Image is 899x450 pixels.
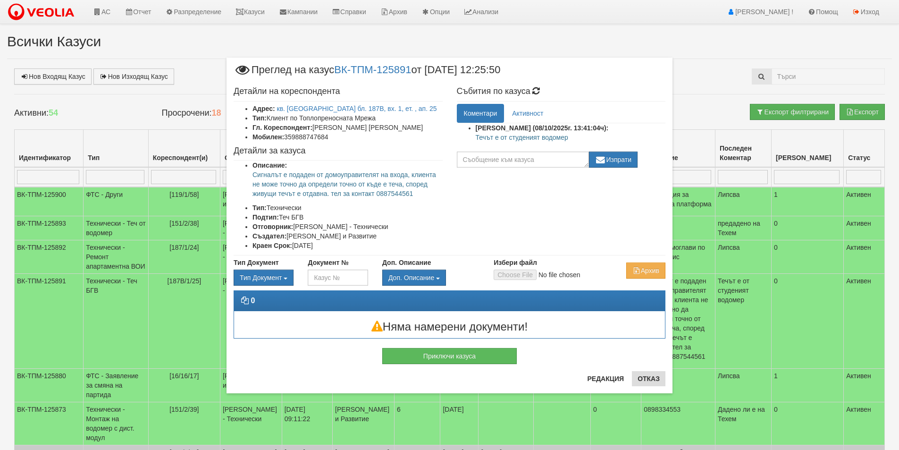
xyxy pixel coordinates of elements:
strong: 0 [251,297,255,305]
li: Технически [252,203,443,212]
label: Доп. Описание [382,258,431,267]
label: Тип Документ [234,258,279,267]
li: Клиент по Топлопреносната Мрежа [252,113,443,123]
button: Приключи казуса [382,348,517,364]
p: Сигналът е подаден от домоуправителят на входа, клиента не може точно да определи точно от къде е... [252,170,443,198]
a: Коментари [457,104,504,123]
div: Двоен клик, за изчистване на избраната стойност. [234,270,294,286]
label: Избери файл [494,258,537,267]
input: Казус № [308,270,368,286]
b: Подтип: [252,213,279,221]
b: Краен Срок: [252,242,292,249]
li: 359888747684 [252,132,443,142]
h4: Събития по казуса [457,87,666,96]
b: Мобилен: [252,133,284,141]
li: [PERSON_NAME] [PERSON_NAME] [252,123,443,132]
b: Тип: [252,204,267,212]
a: Активност [505,104,550,123]
b: Отговорник: [252,223,293,230]
h4: Детайли за казуса [234,146,443,156]
h3: Няма намерени документи! [234,321,665,333]
li: [PERSON_NAME] - Технически [252,222,443,231]
button: Тип Документ [234,270,294,286]
b: Създател: [252,232,286,240]
span: Доп. Описание [388,274,434,281]
button: Доп. Описание [382,270,446,286]
li: [PERSON_NAME] и Развитие [252,231,443,241]
span: Преглед на казус от [DATE] 12:25:50 [234,65,500,82]
b: Гл. Кореспондент: [252,124,312,131]
b: Описание: [252,161,287,169]
div: Двоен клик, за изчистване на избраната стойност. [382,270,479,286]
button: Изпрати [589,152,638,168]
b: Тип: [252,114,267,122]
p: Течът е от студеният водомер [476,133,666,142]
li: Теч БГВ [252,212,443,222]
button: Отказ [632,371,665,386]
a: кв. [GEOGRAPHIC_DATA] бл. 187В, вх. 1, ет. , ап. 25 [277,105,437,112]
b: Адрес: [252,105,275,112]
strong: [PERSON_NAME] (08/10/2025г. 13:41:04ч): [476,124,609,132]
a: ВК-ТПМ-125891 [334,64,411,76]
button: Редакция [581,371,630,386]
button: Архив [626,263,665,279]
h4: Детайли на кореспондента [234,87,443,96]
label: Документ № [308,258,348,267]
span: Тип Документ [240,274,282,281]
li: [DATE] [252,241,443,250]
